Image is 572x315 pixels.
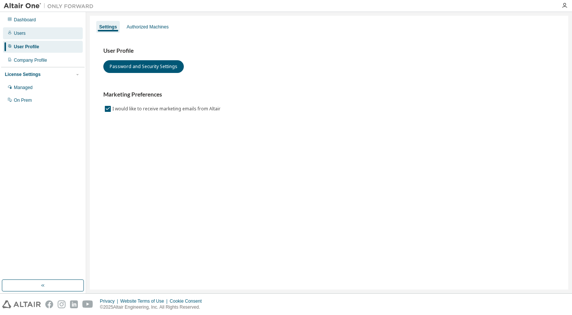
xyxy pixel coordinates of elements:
div: Users [14,30,25,36]
div: Authorized Machines [127,24,168,30]
div: Privacy [100,298,120,304]
h3: Marketing Preferences [103,91,555,98]
p: © 2025 Altair Engineering, Inc. All Rights Reserved. [100,304,206,311]
h3: User Profile [103,47,555,55]
label: I would like to receive marketing emails from Altair [112,104,222,113]
div: License Settings [5,71,40,77]
div: User Profile [14,44,39,50]
img: Altair One [4,2,97,10]
img: instagram.svg [58,300,66,308]
img: facebook.svg [45,300,53,308]
div: Settings [99,24,117,30]
div: Company Profile [14,57,47,63]
img: linkedin.svg [70,300,78,308]
div: Managed [14,85,33,91]
div: Website Terms of Use [120,298,170,304]
div: On Prem [14,97,32,103]
button: Password and Security Settings [103,60,184,73]
div: Dashboard [14,17,36,23]
img: altair_logo.svg [2,300,41,308]
div: Cookie Consent [170,298,206,304]
img: youtube.svg [82,300,93,308]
